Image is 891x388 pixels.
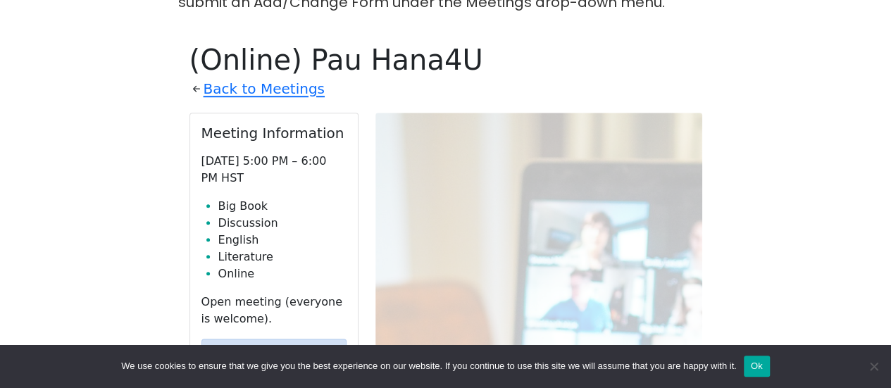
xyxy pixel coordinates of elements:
li: Discussion [218,215,347,232]
a: Back to Meetings [204,77,325,101]
li: Online [218,265,347,282]
p: Open meeting (everyone is welcome). [201,294,347,327]
p: [DATE] 5:00 PM – 6:00 PM HST [201,153,347,187]
h1: (Online) Pau Hana4U [189,43,702,77]
span: We use cookies to ensure that we give you the best experience on our website. If you continue to ... [121,359,736,373]
span: No [866,359,880,373]
li: Literature [218,249,347,265]
a: Zoom [201,339,347,365]
h2: Meeting Information [201,125,347,142]
li: English [218,232,347,249]
li: Big Book [218,198,347,215]
button: Ok [744,356,770,377]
